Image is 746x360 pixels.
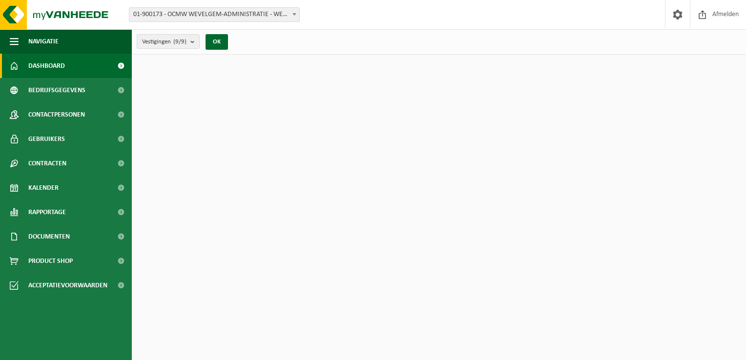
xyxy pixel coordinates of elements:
span: Documenten [28,224,70,249]
span: Acceptatievoorwaarden [28,273,107,298]
span: 01-900173 - OCMW WEVELGEM-ADMINISTRATIE - WEVELGEM [129,7,300,22]
span: 01-900173 - OCMW WEVELGEM-ADMINISTRATIE - WEVELGEM [129,8,299,21]
span: Vestigingen [142,35,186,49]
span: Contracten [28,151,66,176]
span: Bedrijfsgegevens [28,78,85,102]
span: Navigatie [28,29,59,54]
span: Gebruikers [28,127,65,151]
button: Vestigingen(9/9) [137,34,200,49]
span: Product Shop [28,249,73,273]
span: Contactpersonen [28,102,85,127]
span: Kalender [28,176,59,200]
button: OK [206,34,228,50]
count: (9/9) [173,39,186,45]
span: Dashboard [28,54,65,78]
span: Rapportage [28,200,66,224]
